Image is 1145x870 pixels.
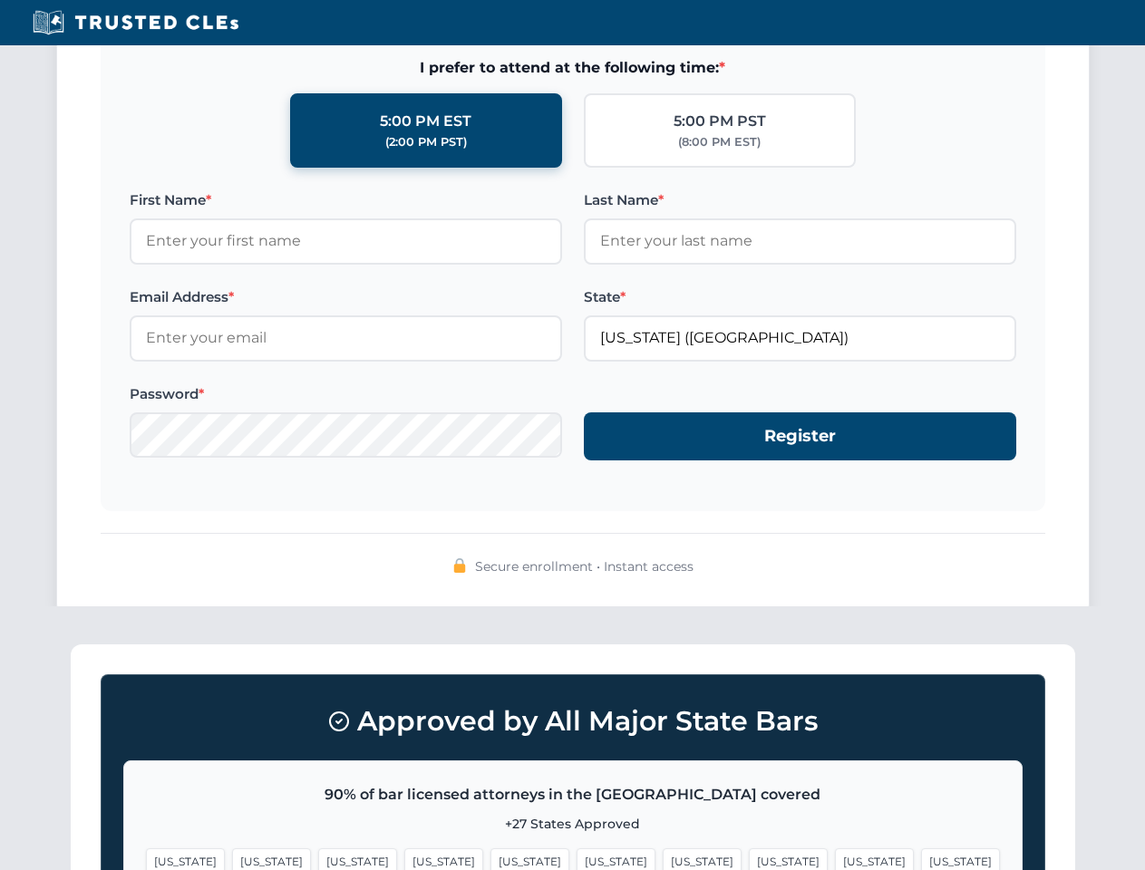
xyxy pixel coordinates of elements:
[130,56,1016,80] span: I prefer to attend at the following time:
[584,412,1016,460] button: Register
[385,133,467,151] div: (2:00 PM PST)
[674,110,766,133] div: 5:00 PM PST
[27,9,244,36] img: Trusted CLEs
[130,383,562,405] label: Password
[584,218,1016,264] input: Enter your last name
[146,814,1000,834] p: +27 States Approved
[123,697,1023,746] h3: Approved by All Major State Bars
[584,315,1016,361] input: Florida (FL)
[584,189,1016,211] label: Last Name
[130,315,562,361] input: Enter your email
[130,286,562,308] label: Email Address
[452,558,467,573] img: 🔒
[475,556,694,576] span: Secure enrollment • Instant access
[584,286,1016,308] label: State
[678,133,761,151] div: (8:00 PM EST)
[130,189,562,211] label: First Name
[146,783,1000,807] p: 90% of bar licensed attorneys in the [GEOGRAPHIC_DATA] covered
[130,218,562,264] input: Enter your first name
[380,110,471,133] div: 5:00 PM EST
